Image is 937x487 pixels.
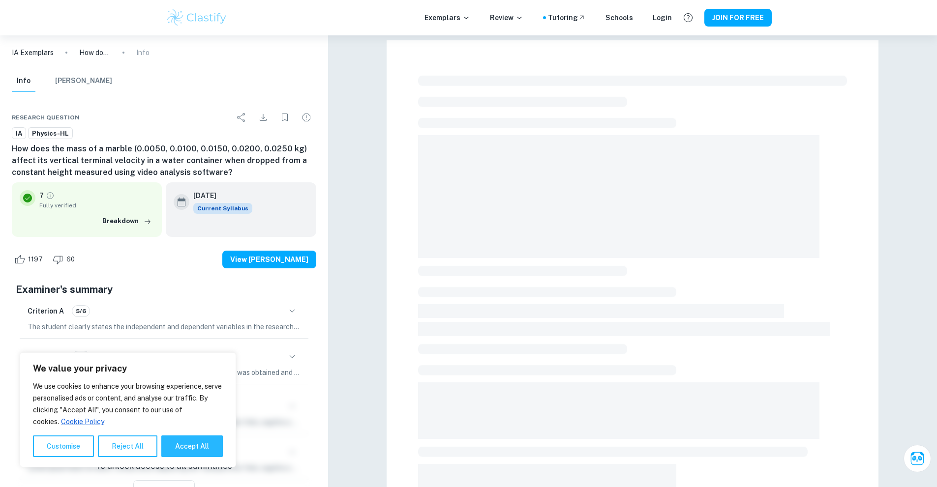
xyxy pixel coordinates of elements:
[12,113,80,122] span: Research question
[904,445,931,472] button: Ask Clai
[232,108,251,127] div: Share
[193,190,244,201] h6: [DATE]
[55,70,112,92] button: [PERSON_NAME]
[193,203,252,214] span: Current Syllabus
[166,8,228,28] img: Clastify logo
[12,70,35,92] button: Info
[222,251,316,268] button: View [PERSON_NAME]
[46,191,55,200] a: Grade fully verified
[28,351,64,362] h6: Criterion B
[72,307,90,315] span: 5/6
[28,306,64,316] h6: Criterion A
[60,417,105,426] a: Cookie Policy
[20,352,236,467] div: We value your privacy
[253,108,273,127] div: Download
[136,47,150,58] p: Info
[12,129,26,139] span: IA
[193,203,252,214] div: This exemplar is based on the current syllabus. Feel free to refer to it for inspiration/ideas wh...
[12,143,316,178] h6: How does the mass of a marble (0.0050, 0.0100, 0.0150, 0.0200, 0.0250 kg) affect its vertical ter...
[16,282,312,297] h5: Examiner's summary
[28,127,73,140] a: Physics-HL
[33,380,223,428] p: We use cookies to enhance your browsing experience, serve personalised ads or content, and analys...
[23,255,48,264] span: 1197
[275,108,295,127] div: Bookmark
[490,12,523,23] p: Review
[50,252,80,267] div: Dislike
[605,12,633,23] a: Schools
[680,9,696,26] button: Help and Feedback
[33,435,94,457] button: Customise
[29,129,72,139] span: Physics-HL
[100,214,154,229] button: Breakdown
[98,435,157,457] button: Reject All
[12,252,48,267] div: Like
[39,201,154,210] span: Fully verified
[33,363,223,374] p: We value your privacy
[61,255,80,264] span: 60
[28,321,301,332] p: The student clearly states the independent and dependent variables in the research question but t...
[79,47,111,58] p: How does the mass of a marble (0.0050, 0.0100, 0.0150, 0.0200, 0.0250 kg) affect its vertical ter...
[297,108,316,127] div: Report issue
[704,9,772,27] button: JOIN FOR FREE
[424,12,470,23] p: Exemplars
[12,47,54,58] a: IA Exemplars
[39,190,44,201] p: 7
[12,127,26,140] a: IA
[548,12,586,23] a: Tutoring
[653,12,672,23] a: Login
[161,435,223,457] button: Accept All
